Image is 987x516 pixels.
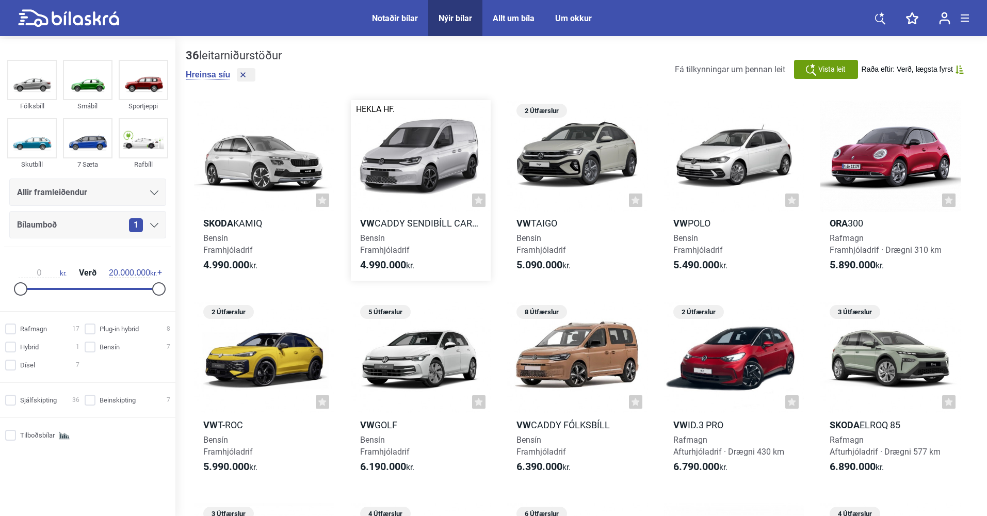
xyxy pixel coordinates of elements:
[167,324,170,334] span: 8
[351,217,491,229] h2: Caddy sendibíll Cargo
[203,218,233,229] b: Skoda
[673,420,688,430] b: VW
[673,435,784,457] span: Rafmagn Afturhjóladrif · Drægni 430 km
[351,100,491,281] a: HEKLA HF.VWCaddy sendibíll CargoBensínFramhjóladrif4.990.000kr.
[830,233,942,255] span: Rafmagn Framhjóladrif · Drægni 310 km
[351,301,491,482] a: 5 ÚtfærslurVWGolfBensínFramhjóladrif6.190.000kr.
[20,342,39,352] span: Hybrid
[20,360,35,370] span: Dísel
[360,435,410,457] span: Bensín Framhjóladrif
[862,65,964,74] button: Raða eftir: Verð, lægsta fyrst
[360,233,410,255] span: Bensín Framhjóladrif
[522,305,562,319] span: 8 Útfærslur
[507,419,648,431] h2: Caddy fólksbíll
[203,259,257,271] span: kr.
[830,259,876,271] b: 5.890.000
[360,460,406,473] b: 6.190.000
[19,268,67,278] span: kr.
[360,259,406,271] b: 4.990.000
[167,395,170,406] span: 7
[194,301,334,482] a: 2 ÚtfærslurVWT-RocBensínFramhjóladrif5.990.000kr.
[493,13,535,23] a: Allt um bíla
[673,259,727,271] span: kr.
[678,305,719,319] span: 2 Útfærslur
[820,100,961,281] a: ORA300RafmagnFramhjóladrif · Drægni 310 km5.890.000kr.
[664,100,804,281] a: VWPoloBensínFramhjóladrif5.490.000kr.
[830,420,860,430] b: Skoda
[20,395,57,406] span: Sjálfskipting
[820,419,961,431] h2: Elroq 85
[76,269,99,277] span: Verð
[129,218,143,232] span: 1
[63,100,112,112] div: Smábíl
[673,233,723,255] span: Bensín Framhjóladrif
[17,185,87,200] span: Allir framleiðendur
[439,13,472,23] a: Nýir bílar
[167,342,170,352] span: 7
[507,301,648,482] a: 8 ÚtfærslurVWCaddy fólksbíllBensínFramhjóladrif6.390.000kr.
[516,461,571,473] span: kr.
[186,70,230,80] button: Hreinsa síu
[664,217,804,229] h2: Polo
[203,461,257,473] span: kr.
[360,259,414,271] span: kr.
[516,460,562,473] b: 6.390.000
[356,105,395,114] div: HEKLA HF.
[186,49,282,62] div: leitarniðurstöður
[63,158,112,170] div: 7 Sæta
[194,217,334,229] h2: Kamiq
[72,395,79,406] span: 36
[360,420,375,430] b: VW
[119,158,168,170] div: Rafbíll
[100,324,139,334] span: Plug-in hybrid
[186,49,199,62] b: 36
[507,100,648,281] a: 2 ÚtfærslurVWTaigoBensínFramhjóladrif5.090.000kr.
[516,435,566,457] span: Bensín Framhjóladrif
[673,460,719,473] b: 6.790.000
[673,461,727,473] span: kr.
[516,259,562,271] b: 5.090.000
[7,100,57,112] div: Fólksbíll
[862,65,953,74] span: Raða eftir: Verð, lægsta fyrst
[109,268,157,278] span: kr.
[194,100,334,281] a: SkodaKamiqBensínFramhjóladrif4.990.000kr.
[835,305,875,319] span: 3 Útfærslur
[20,324,47,334] span: Rafmagn
[939,12,950,25] img: user-login.svg
[516,233,566,255] span: Bensín Framhjóladrif
[194,419,334,431] h2: T-Roc
[516,420,531,430] b: VW
[516,259,571,271] span: kr.
[820,301,961,482] a: 3 ÚtfærslurSkodaElroq 85RafmagnAfturhjóladrif · Drægni 577 km6.890.000kr.
[208,305,249,319] span: 2 Útfærslur
[365,305,406,319] span: 5 Útfærslur
[818,64,846,75] span: Vista leit
[830,218,848,229] b: ORA
[203,435,253,457] span: Bensín Framhjóladrif
[507,217,648,229] h2: Taigo
[360,461,414,473] span: kr.
[360,218,375,229] b: VW
[203,233,253,255] span: Bensín Framhjóladrif
[830,435,941,457] span: Rafmagn Afturhjóladrif · Drægni 577 km
[76,360,79,370] span: 7
[100,342,120,352] span: Bensín
[17,218,57,232] span: Bílaumboð
[664,419,804,431] h2: ID.3 Pro
[830,259,884,271] span: kr.
[351,419,491,431] h2: Golf
[820,217,961,229] h2: 300
[372,13,418,23] a: Notaðir bílar
[673,259,719,271] b: 5.490.000
[72,324,79,334] span: 17
[675,64,785,74] span: Fá tilkynningar um þennan leit
[830,461,884,473] span: kr.
[203,259,249,271] b: 4.990.000
[516,218,531,229] b: VW
[830,460,876,473] b: 6.890.000
[522,104,562,118] span: 2 Útfærslur
[555,13,592,23] a: Um okkur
